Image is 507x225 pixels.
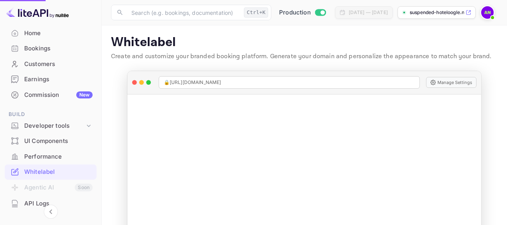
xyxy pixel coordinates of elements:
[111,52,498,61] p: Create and customize your branded booking platform. Generate your domain and personalize the appe...
[349,9,388,16] div: [DATE] — [DATE]
[410,9,464,16] p: suspended-hoteloogle.n...
[24,91,93,100] div: Commission
[5,72,97,87] div: Earnings
[5,119,97,133] div: Developer tools
[5,26,97,41] div: Home
[5,87,97,103] div: CommissionNew
[24,60,93,69] div: Customers
[24,75,93,84] div: Earnings
[24,121,85,130] div: Developer tools
[5,164,97,180] div: Whitelabel
[5,41,97,56] div: Bookings
[24,44,93,53] div: Bookings
[5,149,97,164] a: Performance
[44,205,58,219] button: Collapse navigation
[6,6,69,19] img: LiteAPI logo
[111,35,498,50] p: Whitelabel
[24,168,93,177] div: Whitelabel
[24,199,93,208] div: API Logs
[5,57,97,72] div: Customers
[5,196,97,211] a: API Logs
[5,134,97,149] div: UI Components
[5,134,97,148] a: UI Components
[5,164,97,179] a: Whitelabel
[76,91,93,98] div: New
[481,6,494,19] img: Asaad Nofal
[127,5,241,20] input: Search (e.g. bookings, documentation)
[24,152,93,161] div: Performance
[5,110,97,119] span: Build
[5,26,97,40] a: Home
[5,57,97,71] a: Customers
[276,8,329,17] div: Switch to Sandbox mode
[24,137,93,146] div: UI Components
[24,29,93,38] div: Home
[5,41,97,55] a: Bookings
[164,79,221,86] span: 🔒 [URL][DOMAIN_NAME]
[426,77,477,88] button: Manage Settings
[5,87,97,102] a: CommissionNew
[244,7,268,18] div: Ctrl+K
[5,72,97,86] a: Earnings
[279,8,311,17] span: Production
